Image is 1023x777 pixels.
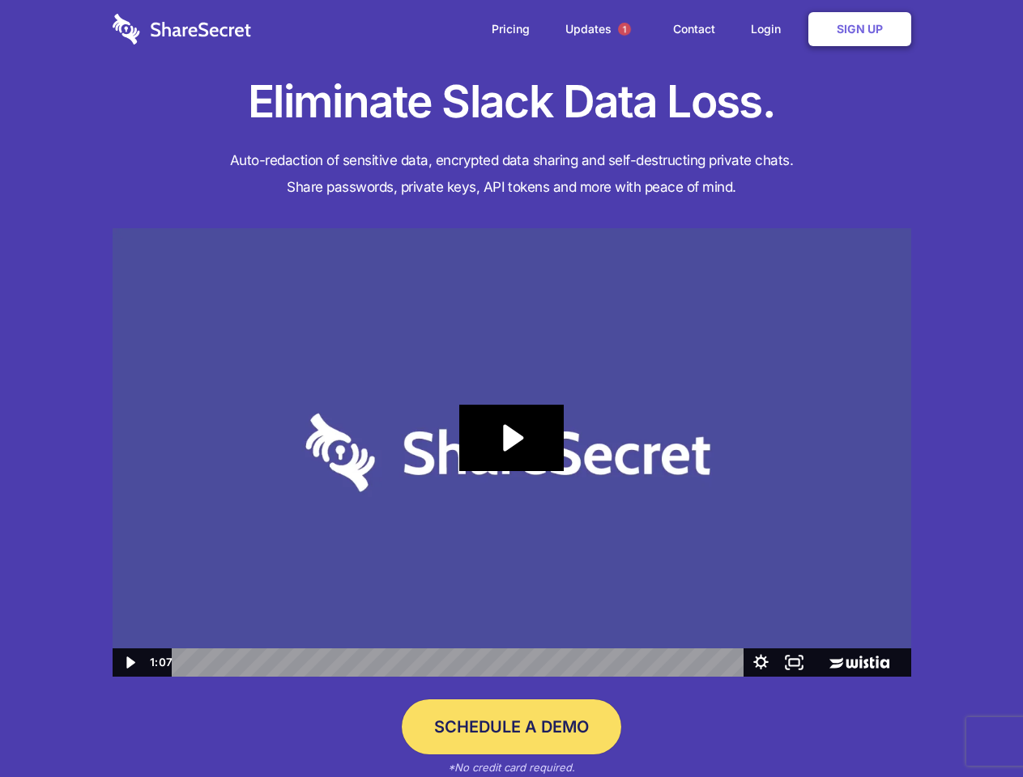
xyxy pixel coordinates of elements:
button: Play Video [113,648,146,677]
iframe: Drift Widget Chat Controller [942,696,1004,758]
a: Contact [657,4,731,54]
img: Sharesecret [113,228,911,677]
h1: Eliminate Slack Data Loss. [113,73,911,131]
h4: Auto-redaction of sensitive data, encrypted data sharing and self-destructing private chats. Shar... [113,147,911,201]
a: Login [735,4,805,54]
img: logo-wordmark-white-trans-d4663122ce5f474addd5e946df7df03e33cb6a1c49d2221995e7729f52c070b2.svg [113,14,251,45]
a: Pricing [475,4,546,54]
